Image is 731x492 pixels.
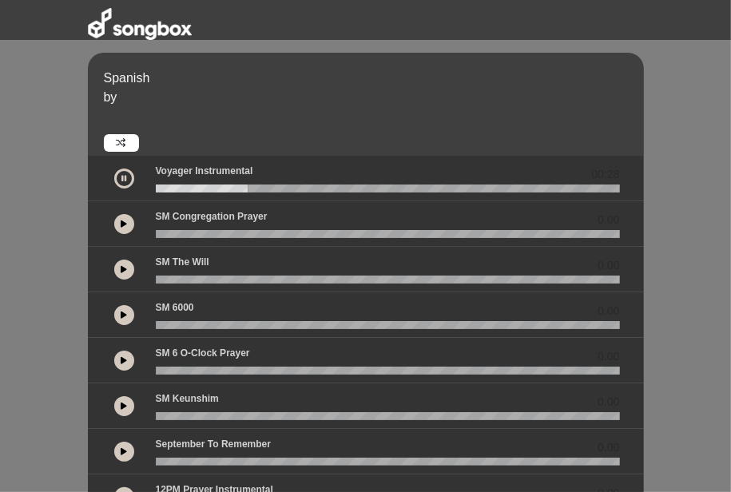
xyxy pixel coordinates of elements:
span: 0.00 [598,212,619,228]
span: 00:28 [591,166,619,183]
p: SM 6 o-clock prayer [156,346,250,360]
p: Voyager Instrumental [156,164,253,178]
span: 0.00 [598,348,619,365]
p: SM Keunshim [156,391,219,406]
span: 0.00 [598,257,619,274]
img: songbox-logo-white.png [88,8,192,40]
span: 0.00 [598,303,619,319]
span: 0.00 [598,394,619,411]
p: SM Congregation Prayer [156,209,268,224]
span: by [104,90,117,104]
span: 0.00 [598,439,619,456]
p: SM The Will [156,255,209,269]
p: September to Remember [156,437,272,451]
p: Spanish [104,69,640,88]
p: SM 6000 [156,300,194,315]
